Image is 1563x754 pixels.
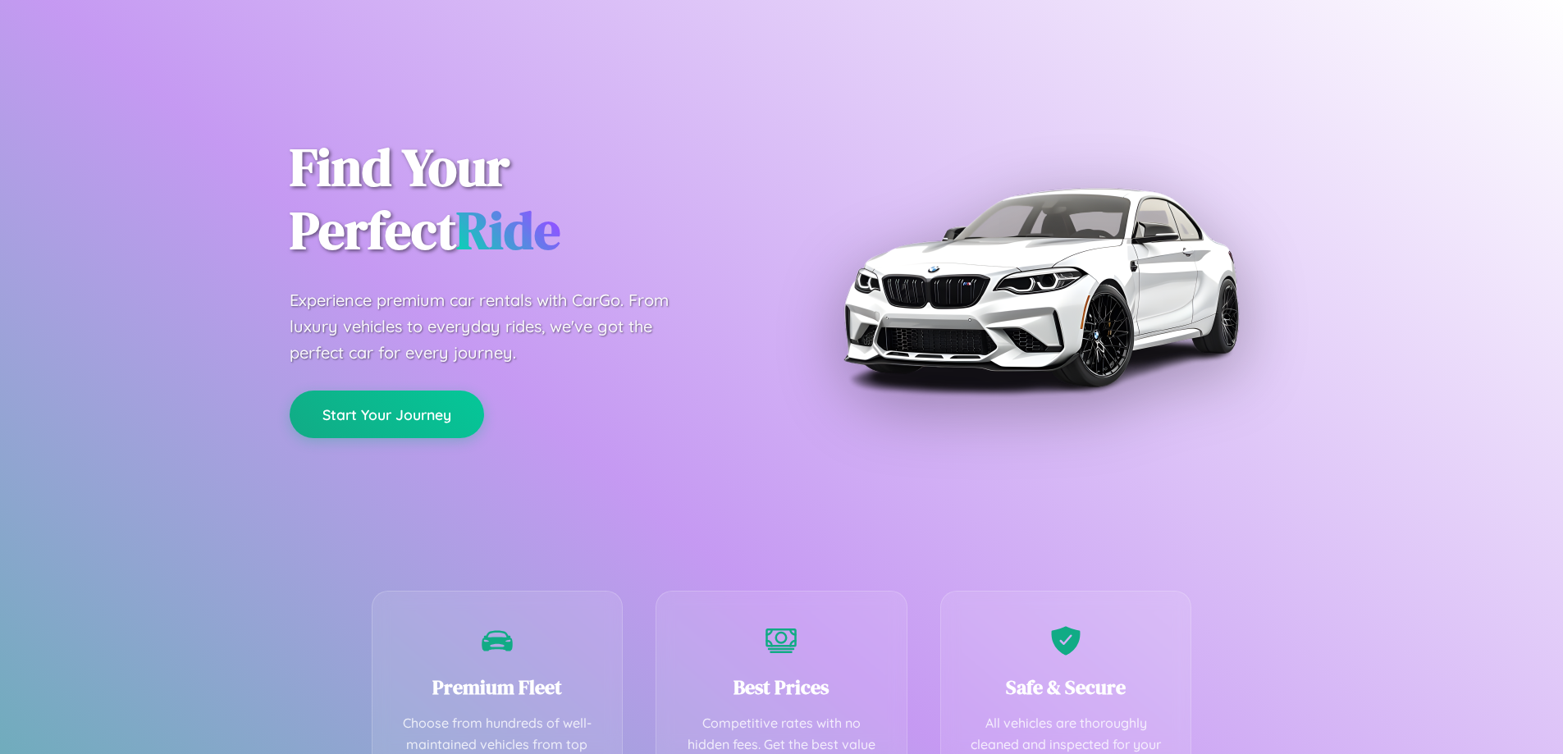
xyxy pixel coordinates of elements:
[681,674,882,701] h3: Best Prices
[290,287,700,366] p: Experience premium car rentals with CarGo. From luxury vehicles to everyday rides, we've got the ...
[966,674,1167,701] h3: Safe & Secure
[835,82,1245,492] img: Premium BMW car rental vehicle
[290,391,484,438] button: Start Your Journey
[456,194,560,266] span: Ride
[397,674,598,701] h3: Premium Fleet
[290,136,757,263] h1: Find Your Perfect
